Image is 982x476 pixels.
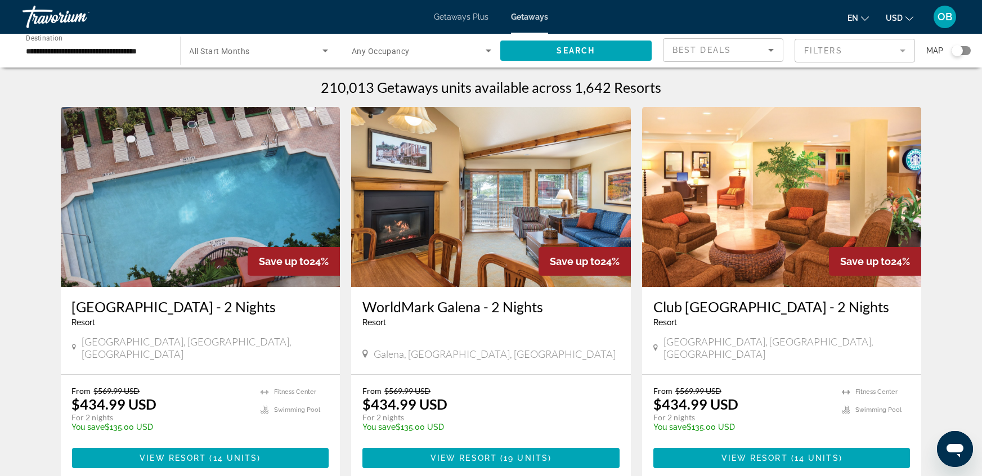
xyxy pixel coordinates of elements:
span: Galena, [GEOGRAPHIC_DATA], [GEOGRAPHIC_DATA] [374,348,616,360]
span: Save up to [840,255,891,267]
span: From [653,386,672,396]
button: Change language [848,10,869,26]
span: Swimming Pool [855,406,902,414]
span: View Resort [140,453,206,462]
p: $135.00 USD [72,423,250,432]
span: Map [926,43,943,59]
span: You save [653,423,687,432]
span: Save up to [259,255,310,267]
span: From [362,386,382,396]
p: $434.99 USD [72,396,157,412]
span: Resort [653,318,677,327]
span: You save [362,423,396,432]
span: en [848,14,858,23]
span: Best Deals [672,46,731,55]
button: View Resort(14 units) [72,448,329,468]
span: All Start Months [190,47,250,56]
span: Search [557,46,595,55]
button: Filter [795,38,915,63]
p: $135.00 USD [653,423,831,432]
span: Swimming Pool [274,406,320,414]
span: [GEOGRAPHIC_DATA], [GEOGRAPHIC_DATA], [GEOGRAPHIC_DATA] [82,335,329,360]
div: 24% [539,247,631,276]
img: 7199I01X.jpg [351,107,631,287]
span: $569.99 USD [94,386,140,396]
span: $569.99 USD [384,386,431,396]
iframe: Button to launch messaging window [937,431,973,467]
p: For 2 nights [362,412,608,423]
span: Resort [72,318,96,327]
span: ( ) [497,453,551,462]
button: View Resort(14 units) [653,448,911,468]
p: $434.99 USD [653,396,738,412]
span: 14 units [213,453,258,462]
span: ( ) [206,453,261,462]
span: View Resort [431,453,497,462]
p: For 2 nights [72,412,250,423]
span: Save up to [550,255,600,267]
a: Getaways [511,12,548,21]
p: $434.99 USD [362,396,447,412]
span: [GEOGRAPHIC_DATA], [GEOGRAPHIC_DATA], [GEOGRAPHIC_DATA] [663,335,911,360]
a: [GEOGRAPHIC_DATA] - 2 Nights [72,298,329,315]
span: 19 units [504,453,548,462]
a: Getaways Plus [434,12,488,21]
span: Resort [362,318,386,327]
span: You save [72,423,105,432]
p: $135.00 USD [362,423,608,432]
a: WorldMark Galena - 2 Nights [362,298,620,315]
span: Fitness Center [855,388,898,396]
p: For 2 nights [653,412,831,423]
span: Destination [26,34,62,42]
span: Fitness Center [274,388,316,396]
span: 14 units [795,453,839,462]
button: User Menu [930,5,959,29]
span: Any Occupancy [352,47,410,56]
span: View Resort [721,453,788,462]
a: Club [GEOGRAPHIC_DATA] - 2 Nights [653,298,911,315]
h1: 210,013 Getaways units available across 1,642 Resorts [321,79,661,96]
mat-select: Sort by [672,43,774,57]
button: View Resort(19 units) [362,448,620,468]
button: Search [500,41,652,61]
span: From [72,386,91,396]
span: USD [886,14,903,23]
div: 24% [248,247,340,276]
img: A659O01X.jpg [642,107,922,287]
span: OB [938,11,952,23]
span: ( ) [788,453,842,462]
a: Travorium [23,2,135,32]
div: 24% [829,247,921,276]
img: 2890O01X.jpg [61,107,340,287]
button: Change currency [886,10,913,26]
span: $569.99 USD [675,386,721,396]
